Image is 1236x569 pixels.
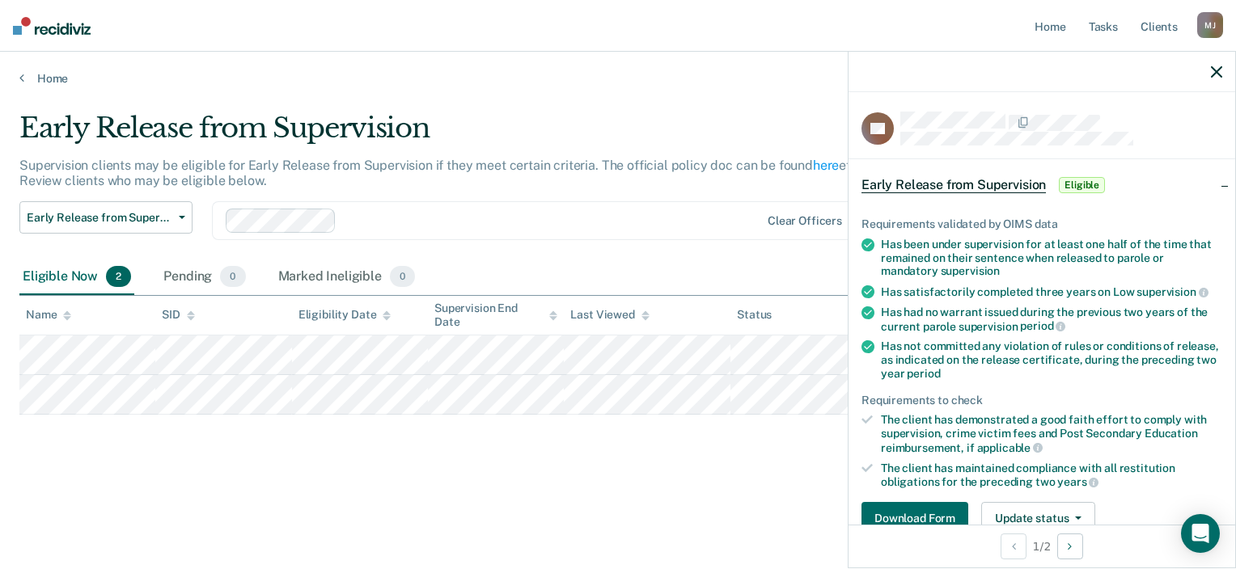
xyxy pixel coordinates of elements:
div: Clear officers [768,214,842,228]
div: M J [1197,12,1223,38]
span: 0 [390,266,415,287]
span: years [1057,475,1098,488]
div: Early Release from SupervisionEligible [849,159,1235,211]
span: period [907,367,940,380]
a: here [813,158,839,173]
div: Has satisfactorily completed three years on Low [881,284,1222,299]
div: Requirements to check [861,394,1222,407]
span: 2 [106,266,131,287]
div: Has been under supervision for at least one half of the time that remained on their sentence when... [881,238,1222,278]
div: Supervision End Date [434,301,557,329]
div: Last Viewed [570,308,649,322]
span: applicable [977,441,1043,454]
span: Early Release from Supervision [27,211,172,225]
div: Open Intercom Messenger [1181,514,1220,553]
div: Requirements validated by OIMS data [861,217,1222,231]
div: Eligibility Date [298,308,392,322]
div: Early Release from Supervision [19,112,946,158]
span: supervision [1137,285,1208,298]
div: Marked Ineligible [275,259,419,295]
button: Previous Opportunity [1001,533,1026,559]
div: The client has demonstrated a good faith effort to comply with supervision, crime victim fees and... [881,413,1222,454]
p: Supervision clients may be eligible for Early Release from Supervision if they meet certain crite... [19,158,938,188]
div: Pending [160,259,248,295]
button: Download Form [861,502,968,534]
span: 0 [220,266,245,287]
div: The client has maintained compliance with all restitution obligations for the preceding two [881,462,1222,489]
div: SID [162,308,195,322]
a: Home [19,71,1217,86]
div: Eligible Now [19,259,134,295]
div: Has had no warrant issued during the previous two years of the current parole supervision [881,306,1222,333]
span: Early Release from Supervision [861,177,1046,193]
img: Recidiviz [13,17,91,35]
span: period [1020,319,1065,332]
div: Has not committed any violation of rules or conditions of release, as indicated on the release ce... [881,339,1222,380]
a: Download Form [861,502,975,534]
span: Eligible [1059,177,1105,193]
div: 1 / 2 [849,525,1235,567]
button: Next Opportunity [1057,533,1083,559]
div: Status [737,308,772,322]
button: Update status [981,502,1095,534]
span: supervision [941,264,1000,277]
div: Name [26,308,71,322]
